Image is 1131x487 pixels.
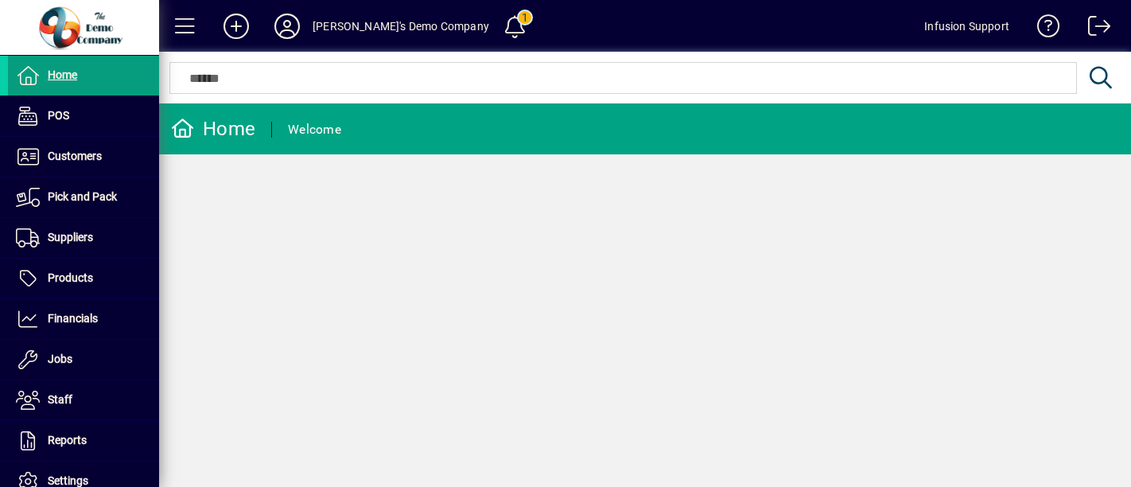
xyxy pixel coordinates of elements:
[8,299,159,339] a: Financials
[48,434,87,446] span: Reports
[8,218,159,258] a: Suppliers
[8,380,159,420] a: Staff
[48,271,93,284] span: Products
[8,177,159,217] a: Pick and Pack
[211,12,262,41] button: Add
[48,190,117,203] span: Pick and Pack
[48,150,102,162] span: Customers
[171,116,255,142] div: Home
[48,312,98,325] span: Financials
[8,259,159,298] a: Products
[48,231,93,243] span: Suppliers
[8,340,159,380] a: Jobs
[8,421,159,461] a: Reports
[1076,3,1111,55] a: Logout
[924,14,1009,39] div: Infusion Support
[48,474,88,487] span: Settings
[48,68,77,81] span: Home
[8,96,159,136] a: POS
[262,12,313,41] button: Profile
[48,353,72,365] span: Jobs
[8,137,159,177] a: Customers
[48,393,72,406] span: Staff
[1025,3,1060,55] a: Knowledge Base
[288,117,341,142] div: Welcome
[313,14,489,39] div: [PERSON_NAME]'s Demo Company
[48,109,69,122] span: POS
